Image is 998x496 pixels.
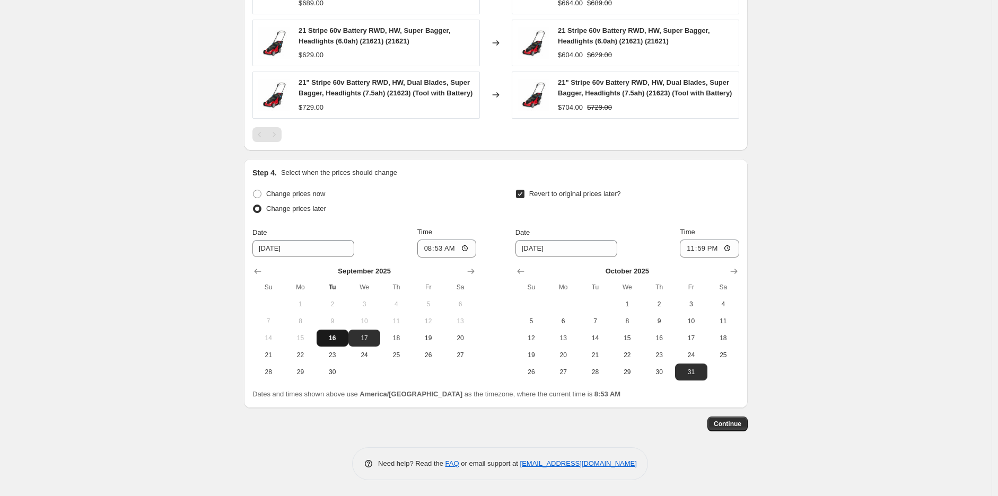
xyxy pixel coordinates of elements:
span: 19 [520,351,543,359]
button: Saturday September 27 2025 [444,347,476,364]
button: Tuesday October 7 2025 [579,313,611,330]
input: 12:00 [680,240,739,258]
span: 27 [551,368,575,376]
span: 9 [321,317,344,325]
span: Su [257,283,280,291]
button: Thursday September 18 2025 [380,330,412,347]
th: Monday [284,279,316,296]
button: Show next month, November 2025 [726,264,741,279]
span: 15 [616,334,639,342]
button: Wednesday September 24 2025 [348,347,380,364]
strike: $729.00 [587,102,612,113]
button: Friday October 24 2025 [675,347,707,364]
button: Friday September 19 2025 [413,330,444,347]
span: 4 [384,300,408,308]
span: 18 [384,334,408,342]
span: Sa [712,283,735,291]
span: 30 [321,368,344,376]
button: Continue [707,417,748,431]
button: Thursday September 11 2025 [380,313,412,330]
button: Friday October 10 2025 [675,313,707,330]
span: 11 [384,317,408,325]
span: 3 [353,300,376,308]
b: 8:53 AM [594,390,620,398]
button: Sunday September 28 2025 [252,364,284,380]
button: Wednesday September 10 2025 [348,313,380,330]
button: Thursday October 30 2025 [643,364,675,380]
span: 28 [257,368,280,376]
th: Friday [413,279,444,296]
th: Wednesday [611,279,643,296]
span: 10 [353,317,376,325]
span: 29 [616,368,639,376]
span: 8 [288,317,312,325]
th: Sunday [252,279,284,296]
img: toro-21-stripe-60v-battery-rwd-hw-super-bagger-headlights-60ah-21621-tor-21621-arco-lawn-equipmen... [258,27,290,59]
span: 13 [551,334,575,342]
span: 8 [616,317,639,325]
button: Sunday September 21 2025 [252,347,284,364]
th: Thursday [380,279,412,296]
span: Th [647,283,671,291]
button: Sunday September 7 2025 [252,313,284,330]
span: 16 [647,334,671,342]
span: 20 [551,351,575,359]
button: Sunday October 26 2025 [515,364,547,380]
span: 14 [583,334,607,342]
strike: $629.00 [587,50,612,60]
span: We [616,283,639,291]
button: Tuesday September 30 2025 [317,364,348,380]
button: Monday October 13 2025 [547,330,579,347]
span: 5 [520,317,543,325]
button: Monday September 1 2025 [284,296,316,313]
button: Thursday October 23 2025 [643,347,675,364]
div: $629.00 [299,50,323,60]
button: Monday October 27 2025 [547,364,579,380]
button: Friday October 3 2025 [675,296,707,313]
button: Friday September 26 2025 [413,347,444,364]
span: 30 [647,368,671,376]
button: Tuesday September 2 2025 [317,296,348,313]
th: Saturday [444,279,476,296]
button: Saturday October 25 2025 [707,347,739,364]
span: Continue [714,420,741,428]
span: Tu [583,283,607,291]
span: 21 [583,351,607,359]
button: Monday October 20 2025 [547,347,579,364]
span: 14 [257,334,280,342]
span: 29 [288,368,312,376]
button: Sunday October 12 2025 [515,330,547,347]
button: Monday September 29 2025 [284,364,316,380]
span: 21 Stripe 60v Battery RWD, HW, Super Bagger, Headlights (6.0ah) (21621) (21621) [299,26,451,45]
span: 21 Stripe 60v Battery RWD, HW, Super Bagger, Headlights (6.0ah) (21621) (21621) [558,26,710,45]
button: Friday October 31 2025 [675,364,707,380]
span: 12 [417,317,440,325]
input: 9/16/2025 [515,240,617,257]
button: Friday October 17 2025 [675,330,707,347]
th: Thursday [643,279,675,296]
span: 1 [616,300,639,308]
th: Tuesday [579,279,611,296]
span: 17 [353,334,376,342]
span: 25 [712,351,735,359]
button: Monday October 6 2025 [547,313,579,330]
span: 18 [712,334,735,342]
b: America/[GEOGRAPHIC_DATA] [360,390,462,398]
button: Saturday September 6 2025 [444,296,476,313]
span: or email support at [459,459,520,467]
div: $729.00 [299,102,323,113]
input: 9/16/2025 [252,240,354,257]
button: Wednesday September 17 2025 [348,330,380,347]
span: 21" Stripe 60v Battery RWD, HW, Dual Blades, Super Bagger, Headlights (7.5ah) (21623) (Tool with ... [299,78,472,97]
span: 11 [712,317,735,325]
span: 7 [583,317,607,325]
span: 22 [288,351,312,359]
button: Thursday October 9 2025 [643,313,675,330]
span: Need help? Read the [378,459,445,467]
span: 26 [417,351,440,359]
button: Saturday October 18 2025 [707,330,739,347]
button: Wednesday September 3 2025 [348,296,380,313]
span: 21 [257,351,280,359]
span: 21" Stripe 60v Battery RWD, HW, Dual Blades, Super Bagger, Headlights (7.5ah) (21623) (Tool with ... [558,78,732,97]
button: Wednesday October 15 2025 [611,330,643,347]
